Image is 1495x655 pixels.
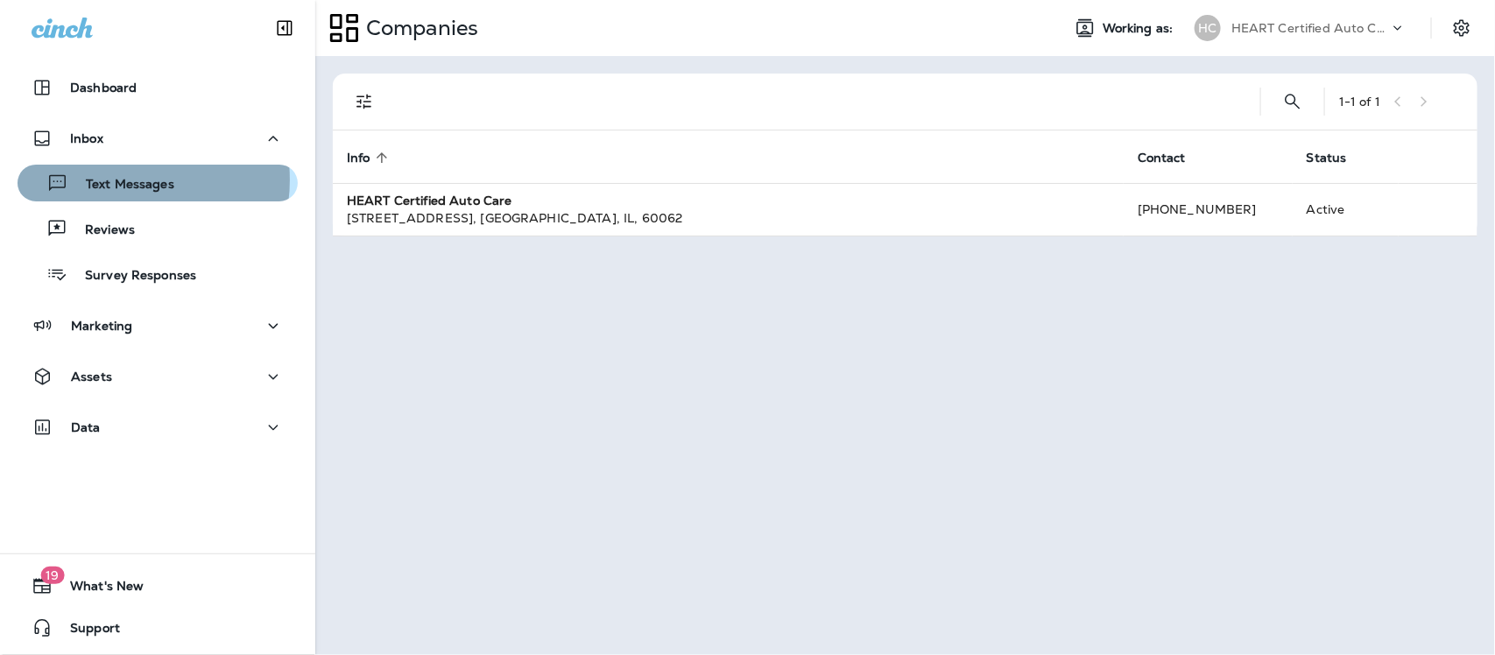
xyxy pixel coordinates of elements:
[347,150,393,166] span: Info
[1307,151,1347,166] span: Status
[347,84,382,119] button: Filters
[1339,95,1380,109] div: 1 - 1 of 1
[1293,183,1399,236] td: Active
[260,11,309,46] button: Collapse Sidebar
[18,70,298,105] button: Dashboard
[18,359,298,394] button: Assets
[18,568,298,603] button: 19What's New
[347,193,512,208] strong: HEART Certified Auto Care
[53,579,144,600] span: What's New
[67,222,135,239] p: Reviews
[18,121,298,156] button: Inbox
[1138,150,1209,166] span: Contact
[18,308,298,343] button: Marketing
[1307,150,1370,166] span: Status
[347,151,370,166] span: Info
[70,131,103,145] p: Inbox
[1138,151,1186,166] span: Contact
[359,15,478,41] p: Companies
[40,567,64,584] span: 19
[1124,183,1293,236] td: [PHONE_NUMBER]
[1275,84,1310,119] button: Search Companies
[18,210,298,247] button: Reviews
[18,410,298,445] button: Data
[68,177,174,194] p: Text Messages
[70,81,137,95] p: Dashboard
[1446,12,1477,44] button: Settings
[71,420,101,434] p: Data
[1195,15,1221,41] div: HC
[347,209,1110,227] div: [STREET_ADDRESS] , [GEOGRAPHIC_DATA] , IL , 60062
[18,165,298,201] button: Text Messages
[18,256,298,292] button: Survey Responses
[53,621,120,642] span: Support
[1103,21,1177,36] span: Working as:
[67,268,196,285] p: Survey Responses
[1231,21,1389,35] p: HEART Certified Auto Care
[71,370,112,384] p: Assets
[71,319,132,333] p: Marketing
[18,610,298,645] button: Support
